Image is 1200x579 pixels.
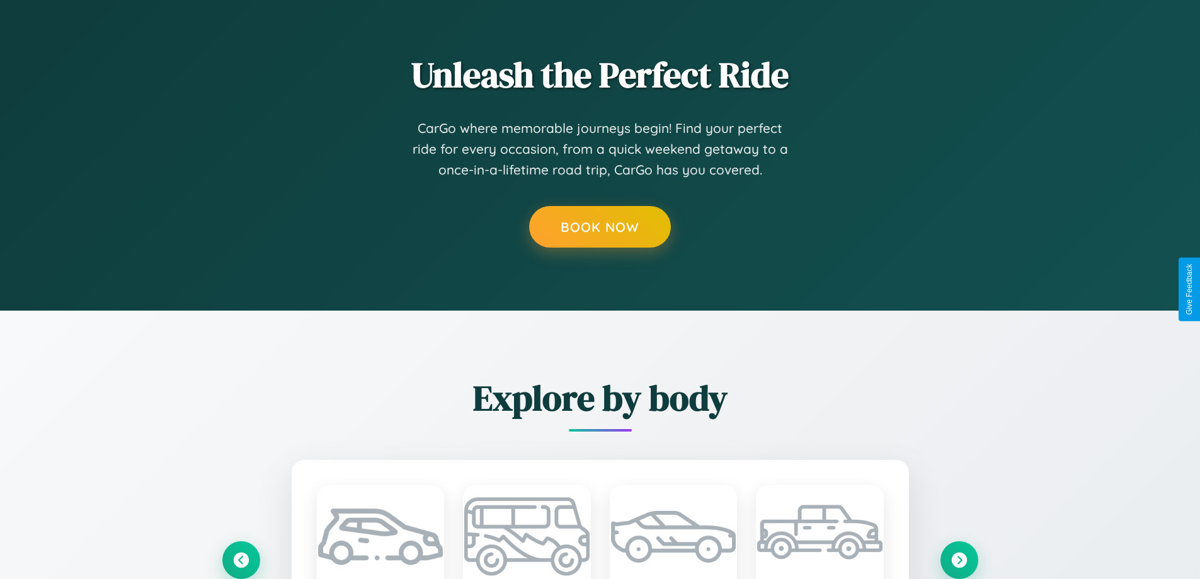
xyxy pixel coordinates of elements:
[411,118,789,181] p: CarGo where memorable journeys begin! Find your perfect ride for every occasion, from a quick wee...
[529,206,671,248] button: Book Now
[222,50,978,99] h2: Unleash the Perfect Ride
[222,374,978,422] h2: Explore by body
[1185,264,1194,315] div: Give Feedback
